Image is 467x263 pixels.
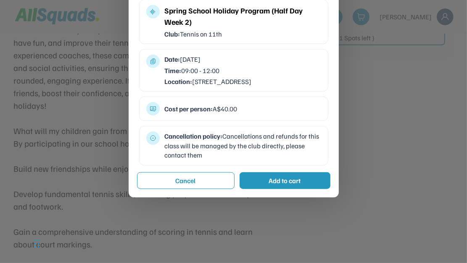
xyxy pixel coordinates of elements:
div: 09:00 - 12:00 [165,66,321,75]
div: Cancellations and refunds for this class will be managed by the club directly, please contact them [165,131,321,160]
div: Spring School Holiday Program (Half Day Week 2) [165,5,321,28]
strong: Date: [165,55,180,63]
div: [STREET_ADDRESS] [165,77,321,86]
button: Cancel [137,172,235,189]
div: Add to cart [269,176,301,186]
div: Tennis on 11th [165,29,321,39]
strong: Cancellation policy: [165,132,223,140]
strong: Location: [165,77,193,86]
div: [DATE] [165,55,321,64]
button: multitrack_audio [150,8,156,15]
div: A$40.00 [165,104,321,113]
strong: Cost per person: [165,105,213,113]
strong: Time: [165,66,182,75]
strong: Club: [165,30,180,38]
